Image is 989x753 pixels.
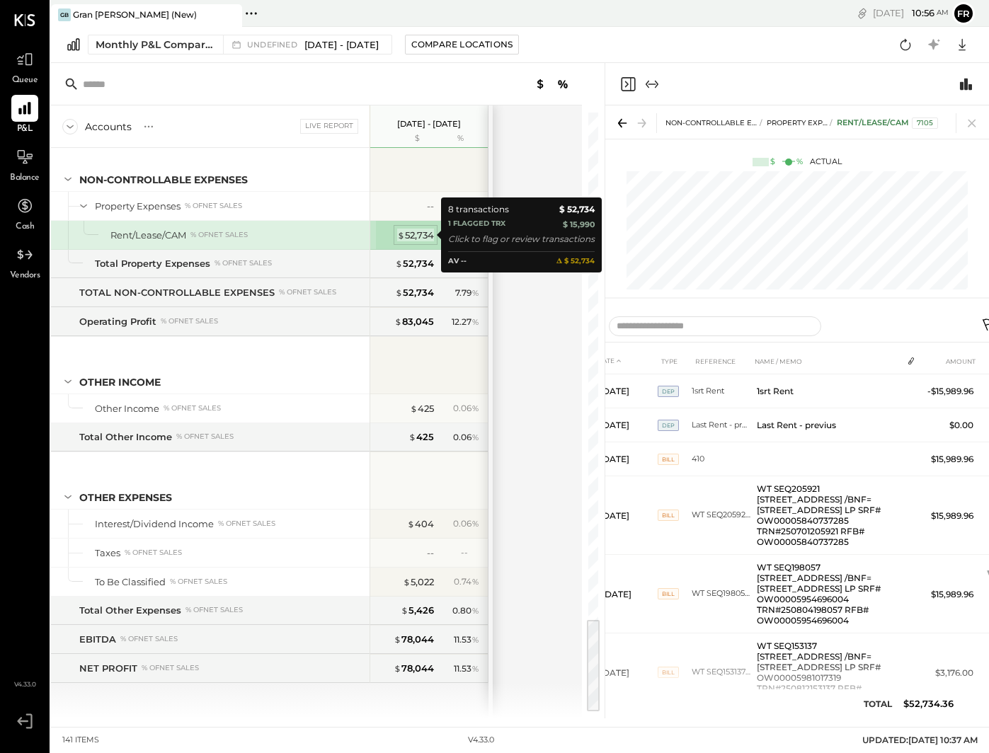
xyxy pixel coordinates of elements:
[922,374,979,408] td: -$15,989.96
[594,476,658,555] td: [DATE]
[658,667,679,678] span: BILL
[79,430,172,444] div: Total Other Income
[247,41,301,49] span: undefined
[658,588,679,599] span: BILL
[170,577,227,587] div: % of NET SALES
[395,258,403,269] span: $
[304,38,379,52] span: [DATE] - [DATE]
[753,156,842,168] div: Actual
[120,634,178,644] div: % of NET SALES
[594,408,658,442] td: [DATE]
[471,316,479,327] span: %
[922,408,979,442] td: $0.00
[401,604,408,616] span: $
[88,35,392,54] button: Monthly P&L Comparison undefined[DATE] - [DATE]
[125,548,182,558] div: % of NET SALES
[410,403,418,414] span: $
[85,120,132,134] div: Accounts
[644,76,661,93] button: Expand panel (e)
[176,432,234,442] div: % of NET SALES
[427,200,434,213] div: --
[411,38,513,50] div: Compare Locations
[751,408,902,442] td: Last Rent - previus
[594,555,658,633] td: [DATE]
[410,402,434,415] div: 425
[796,156,803,168] div: %
[1,46,49,87] a: Queue
[751,348,902,374] th: NAME / MEMO
[12,74,38,87] span: Queue
[110,229,186,242] div: Rent/Lease/CAM
[692,348,751,374] th: REFERENCE
[407,518,415,529] span: $
[471,633,479,645] span: %
[559,202,595,217] b: $ 52,734
[855,6,869,21] div: copy link
[96,38,215,52] div: Monthly P&L Comparison
[279,287,336,297] div: % of NET SALES
[95,575,166,589] div: To Be Classified
[837,117,938,129] div: Rent/Lease/CAM
[79,633,116,646] div: EBITDA
[452,316,479,328] div: 12.27
[922,442,979,476] td: $15,989.96
[912,117,938,129] div: 7105
[471,662,479,674] span: %
[394,662,401,674] span: $
[394,633,434,646] div: 78,044
[453,517,479,530] div: 0.06
[665,118,786,127] span: NON-CONTROLLABLE EXPENSES
[95,402,159,415] div: Other Income
[394,633,401,645] span: $
[455,287,479,299] div: 7.79
[16,221,34,234] span: Cash
[594,442,658,476] td: [DATE]
[10,172,40,185] span: Balance
[79,604,181,617] div: Total Other Expenses
[95,200,181,213] div: Property Expenses
[619,76,636,93] button: Close panel
[922,348,979,374] th: AMOUNT
[79,315,156,328] div: Operating Profit
[692,476,751,555] td: WT SEQ205921 [STREET_ADDRESS] /BNF=[STREET_ADDRESS] LP SRF# OW00005840737285 TRN#250701205921 RFB...
[377,133,434,144] div: $
[408,430,434,444] div: 425
[594,348,658,374] th: DATE
[164,403,221,413] div: % of NET SALES
[408,431,416,442] span: $
[468,735,494,746] div: v 4.33.0
[190,230,248,240] div: % of NET SALES
[62,735,99,746] div: 141 items
[692,442,751,476] td: 410
[79,490,172,505] div: Other Expenses
[1,241,49,282] a: Vendors
[95,517,214,531] div: Interest/Dividend Income
[751,555,902,633] td: WT SEQ198057 [STREET_ADDRESS] /BNF=[STREET_ADDRESS] LP SRF# OW00005954696004 TRN#250804198057 RFB...
[692,408,751,442] td: Last Rent - previus
[471,402,479,413] span: %
[185,201,242,211] div: % of NET SALES
[862,735,978,745] span: UPDATED: [DATE] 10:37 AM
[471,287,479,298] span: %
[403,576,411,587] span: $
[556,255,595,268] b: 𝚫 $ 52,734
[658,420,679,431] span: DEP
[79,662,137,675] div: NET PROFIT
[692,374,751,408] td: 1srt Rent
[461,546,479,558] div: --
[79,286,275,299] div: TOTAL NON-CONTROLLABLE EXPENSES
[448,202,509,217] div: 8 transactions
[452,604,479,617] div: 0.80
[692,555,751,633] td: WT SEQ198057 [STREET_ADDRESS] /BNF=[STREET_ADDRESS] LP SRF# OW00005954696004 TRN#250804198057 RFB...
[58,8,71,21] div: GB
[394,662,434,675] div: 78,044
[594,374,658,408] td: [DATE]
[658,454,679,465] span: BILL
[395,286,434,299] div: 52,734
[218,519,275,529] div: % of NET SALES
[185,605,243,615] div: % of NET SALES
[563,218,595,231] b: $ 15,990
[922,476,979,555] td: $15,989.96
[453,431,479,444] div: 0.06
[10,270,40,282] span: Vendors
